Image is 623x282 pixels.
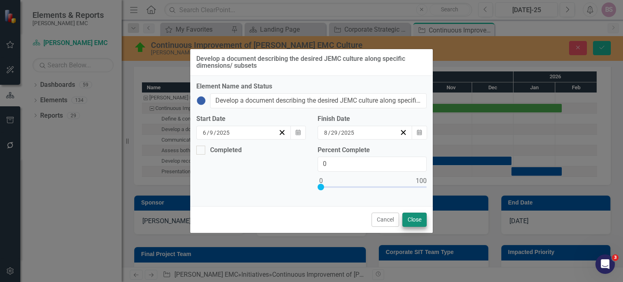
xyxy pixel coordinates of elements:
span: 3 [612,254,619,261]
span: / [214,129,216,136]
span: / [328,129,331,136]
div: Start Date [196,114,305,124]
div: Develop a document describing the desired JEMC culture along specific dimensions/ subsets [196,55,427,69]
button: Cancel [372,213,399,227]
span: / [338,129,341,136]
input: Name [210,93,427,108]
iframe: Intercom live chat [595,254,615,274]
label: Element Name and Status [196,82,427,91]
img: No Information [196,96,206,105]
label: Percent Complete [318,146,427,155]
span: / [207,129,209,136]
button: Close [402,213,427,227]
div: Finish Date [318,114,427,124]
